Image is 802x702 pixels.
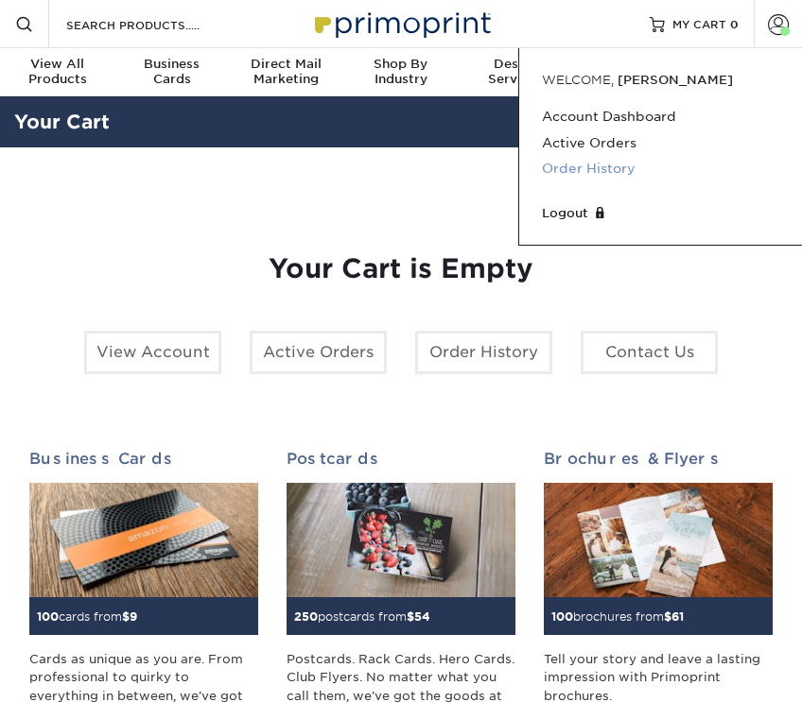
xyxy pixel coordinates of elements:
[306,3,496,43] img: Primoprint
[730,17,739,30] span: 0
[29,483,258,597] img: Business Cards
[114,57,229,72] span: Business
[415,331,552,374] a: Order History
[122,609,130,624] span: $
[542,156,779,181] a: Order History
[551,609,573,624] span: 100
[542,204,779,222] a: Logout
[250,331,387,374] a: Active Orders
[229,57,343,72] span: Direct Mail
[229,57,343,87] div: Marketing
[287,483,515,597] img: Postcards
[459,48,573,98] a: DesignServices
[459,57,573,72] span: Design
[229,48,343,98] a: Direct MailMarketing
[544,483,773,597] img: Brochures & Flyers
[459,57,573,87] div: Services
[130,609,137,624] span: 9
[414,609,430,624] span: 54
[581,331,718,374] a: Contact Us
[343,57,458,72] span: Shop By
[14,111,110,133] a: Your Cart
[343,48,458,98] a: Shop ByIndustry
[664,609,671,624] span: $
[84,331,221,374] a: View Account
[542,73,614,87] span: Welcome,
[542,104,779,129] a: Account Dashboard
[114,48,229,98] a: BusinessCards
[37,609,59,624] span: 100
[618,73,733,87] span: [PERSON_NAME]
[64,13,249,36] input: SEARCH PRODUCTS.....
[287,450,515,468] h2: Postcards
[671,609,684,624] span: 61
[294,609,430,624] small: postcards from
[343,57,458,87] div: Industry
[29,450,258,468] h2: Business Cards
[672,16,726,32] span: MY CART
[29,253,773,285] h1: Your Cart is Empty
[294,609,318,624] span: 250
[407,609,414,624] span: $
[551,609,684,624] small: brochures from
[114,57,229,87] div: Cards
[37,609,137,624] small: cards from
[544,450,773,468] h2: Brochures & Flyers
[542,130,779,156] a: Active Orders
